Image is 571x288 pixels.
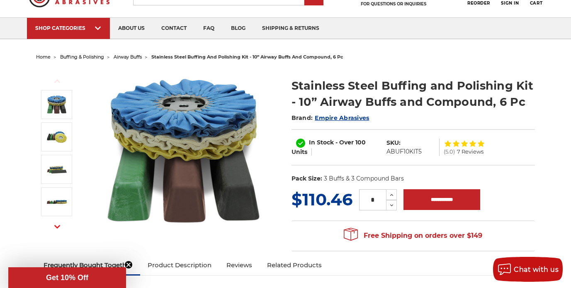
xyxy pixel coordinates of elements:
a: blog [223,18,254,39]
h1: Stainless Steel Buffing and Polishing Kit - 10” Airway Buffs and Compound, 6 Pc [292,78,535,110]
dt: SKU: [386,139,401,147]
span: In Stock [309,139,334,146]
img: Stainless Steel 10 inch airway buff and polishing compound kit [46,127,67,147]
a: shipping & returns [254,18,328,39]
a: contact [153,18,195,39]
a: Reviews [219,256,260,274]
span: Units [292,148,307,156]
a: about us [110,18,153,39]
a: airway buffs [114,54,142,60]
span: Cart [530,0,542,6]
dd: ABUF10KIT5 [386,147,422,156]
a: Empire Abrasives [315,114,369,122]
span: - Over [335,139,354,146]
a: home [36,54,51,60]
span: Chat with us [514,266,559,273]
button: Close teaser [124,261,133,269]
div: SHOP CATEGORIES [35,25,102,31]
span: Reorder [467,0,490,6]
a: faq [195,18,223,39]
span: Brand: [292,114,313,122]
button: Previous [47,72,67,90]
img: Stainless Steel Buffing and Polishing Kit - 10” Airway Buffs and Compound, 6 Pc [46,159,67,180]
img: 10 inch airway buff and polishing compound kit for stainless steel [46,94,67,115]
img: 10 inch airway buff and polishing compound kit for stainless steel [102,69,268,235]
span: Get 10% Off [46,273,88,282]
span: Sign In [501,0,519,6]
a: Related Products [260,256,329,274]
span: 100 [355,139,366,146]
span: (5.0) [444,149,455,154]
dt: Pack Size: [292,174,322,183]
button: Next [47,218,67,236]
span: stainless steel buffing and polishing kit - 10” airway buffs and compound, 6 pc [151,54,343,60]
img: Stainless Steel Buffing and Polishing Kit - 10” Airway Buffs and Compound, 6 Pc [46,191,67,212]
a: Product Description [140,256,219,274]
span: 7 Reviews [457,149,484,154]
button: Chat with us [493,257,563,282]
span: $110.46 [292,189,352,210]
a: Frequently Bought Together [36,256,140,274]
div: Get 10% OffClose teaser [8,267,126,288]
dd: 3 Buffs & 3 Compound Bars [324,174,404,183]
span: Free Shipping on orders over $149 [344,227,482,244]
p: FOR QUESTIONS OR INQUIRIES [343,1,445,7]
a: buffing & polishing [60,54,104,60]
